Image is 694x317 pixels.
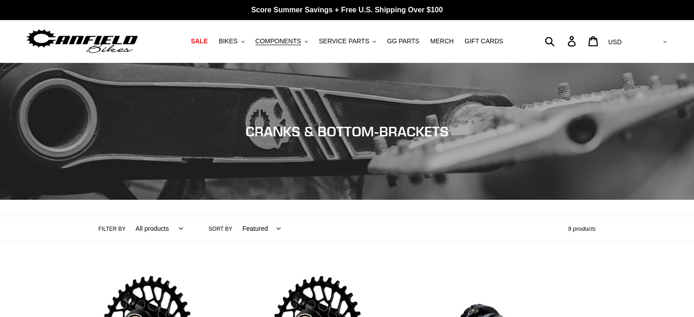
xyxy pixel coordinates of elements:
a: MERCH [426,35,458,47]
span: GG PARTS [387,37,419,45]
a: SALE [186,35,212,47]
span: COMPONENTS [256,37,301,45]
img: Canfield Bikes [25,27,139,56]
input: Search [550,31,573,51]
span: SALE [191,37,208,45]
span: CRANKS & BOTTOM-BRACKETS [245,123,449,140]
a: GIFT CARDS [460,35,508,47]
span: GIFT CARDS [464,37,503,45]
span: BIKES [219,37,237,45]
label: Filter by [99,225,126,233]
a: GG PARTS [382,35,424,47]
span: MERCH [430,37,454,45]
span: 9 products [568,225,596,232]
button: SERVICE PARTS [314,35,381,47]
button: BIKES [214,35,249,47]
span: SERVICE PARTS [319,37,369,45]
label: Sort by [209,225,232,233]
button: COMPONENTS [251,35,313,47]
